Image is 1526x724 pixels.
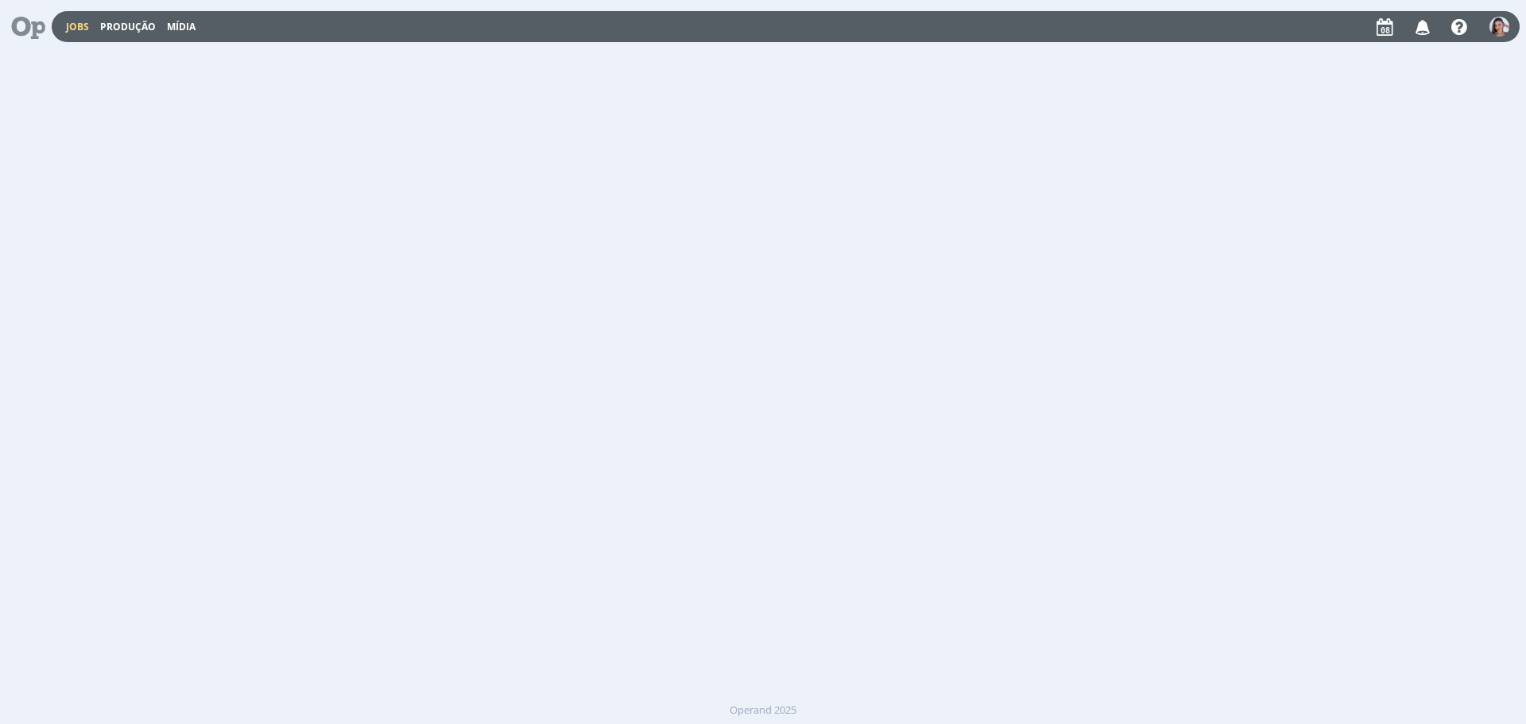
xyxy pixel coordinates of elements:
[1489,17,1509,37] img: N
[61,21,94,33] button: Jobs
[95,21,161,33] button: Produção
[66,20,89,33] a: Jobs
[167,20,196,33] a: Mídia
[1489,13,1510,41] button: N
[162,21,200,33] button: Mídia
[100,20,156,33] a: Produção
